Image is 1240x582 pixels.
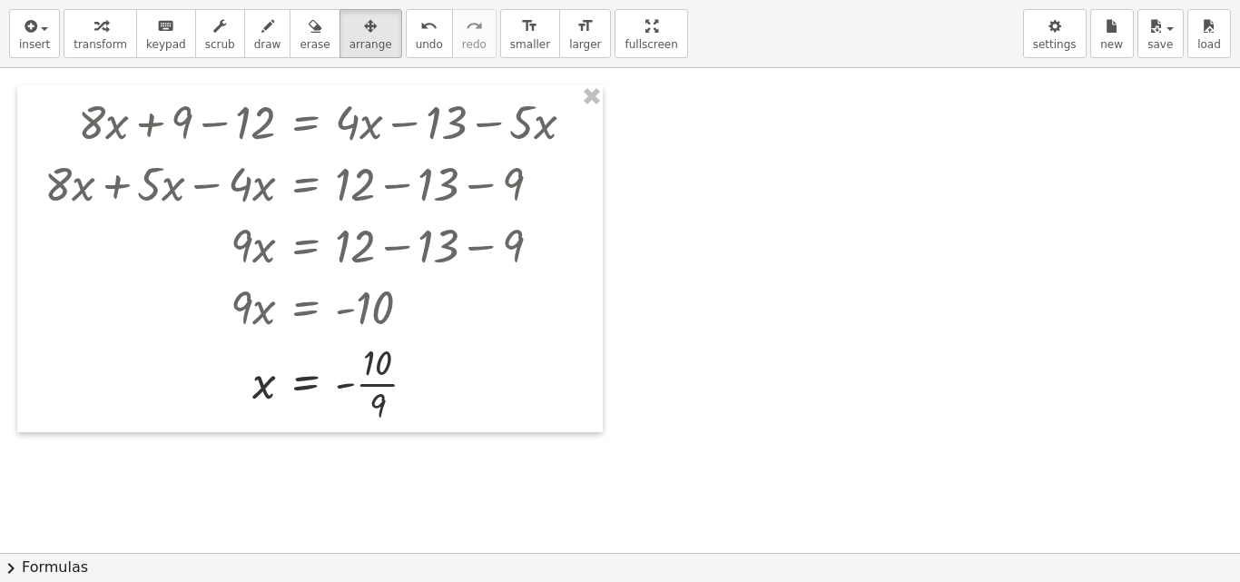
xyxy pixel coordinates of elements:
[157,15,174,37] i: keyboard
[349,38,392,51] span: arrange
[406,9,453,58] button: undoundo
[1033,38,1077,51] span: settings
[510,38,550,51] span: smaller
[1090,9,1134,58] button: new
[9,9,60,58] button: insert
[290,9,340,58] button: erase
[1023,9,1087,58] button: settings
[254,38,281,51] span: draw
[420,15,438,37] i: undo
[466,15,483,37] i: redo
[205,38,235,51] span: scrub
[1197,38,1221,51] span: load
[569,38,601,51] span: larger
[1187,9,1231,58] button: load
[559,9,611,58] button: format_sizelarger
[300,38,330,51] span: erase
[340,9,402,58] button: arrange
[462,38,487,51] span: redo
[1147,38,1173,51] span: save
[521,15,538,37] i: format_size
[452,9,497,58] button: redoredo
[64,9,137,58] button: transform
[195,9,245,58] button: scrub
[19,38,50,51] span: insert
[416,38,443,51] span: undo
[615,9,687,58] button: fullscreen
[1100,38,1123,51] span: new
[146,38,186,51] span: keypad
[576,15,594,37] i: format_size
[625,38,677,51] span: fullscreen
[1137,9,1184,58] button: save
[136,9,196,58] button: keyboardkeypad
[74,38,127,51] span: transform
[244,9,291,58] button: draw
[500,9,560,58] button: format_sizesmaller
